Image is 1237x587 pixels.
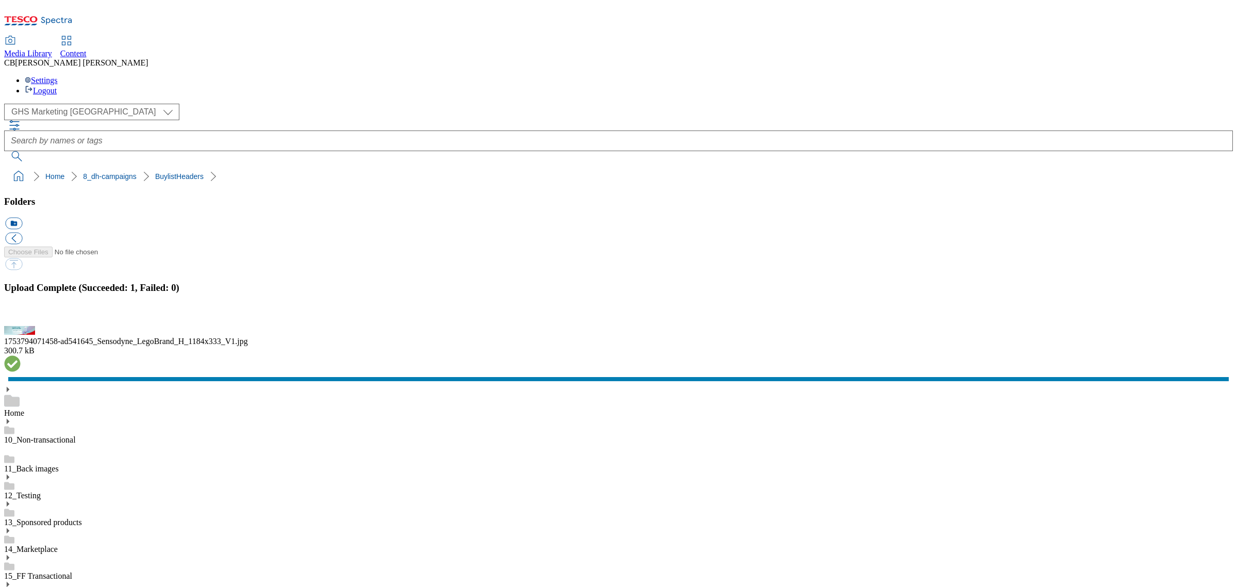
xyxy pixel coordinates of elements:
[4,346,1233,355] div: 300.7 kB
[4,37,52,58] a: Media Library
[4,167,1233,186] nav: breadcrumb
[10,168,27,185] a: home
[4,196,1233,207] h3: Folders
[4,337,1233,346] div: 1753794071458-ad541645_Sensodyne_LegoBrand_H_1184x333_V1.jpg
[4,409,24,417] a: Home
[4,464,59,473] a: 11_Back images
[25,76,58,85] a: Settings
[60,37,87,58] a: Content
[4,491,41,500] a: 12_Testing
[83,172,137,181] a: 8_dh-campaigns
[4,518,82,527] a: 13_Sponsored products
[4,49,52,58] span: Media Library
[45,172,64,181] a: Home
[60,49,87,58] span: Content
[4,282,1233,293] h3: Upload Complete (Succeeded: 1, Failed: 0)
[25,86,57,95] a: Logout
[4,435,76,444] a: 10_Non-transactional
[4,545,58,553] a: 14_Marketplace
[15,58,148,67] span: [PERSON_NAME] [PERSON_NAME]
[4,58,15,67] span: CB
[4,326,35,335] img: preview
[4,572,72,580] a: 15_FF Transactional
[4,131,1233,151] input: Search by names or tags
[155,172,204,181] a: BuylistHeaders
